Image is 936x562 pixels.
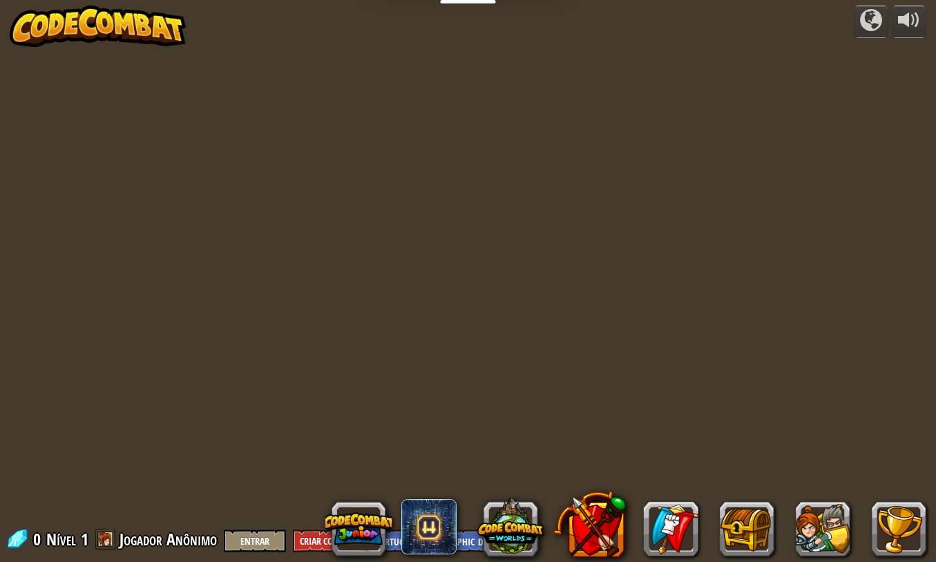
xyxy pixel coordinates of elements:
[33,528,45,550] span: 0
[224,530,286,552] button: Entrar
[293,530,355,552] button: Criar Conta
[81,528,88,550] span: 1
[854,6,888,38] button: Campanhas
[10,6,187,47] img: CodeCombat - Learn how to code by playing a game
[120,528,217,550] span: Jogador Anônimo
[46,528,76,551] span: Nível
[892,6,926,38] button: Ajuste o volume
